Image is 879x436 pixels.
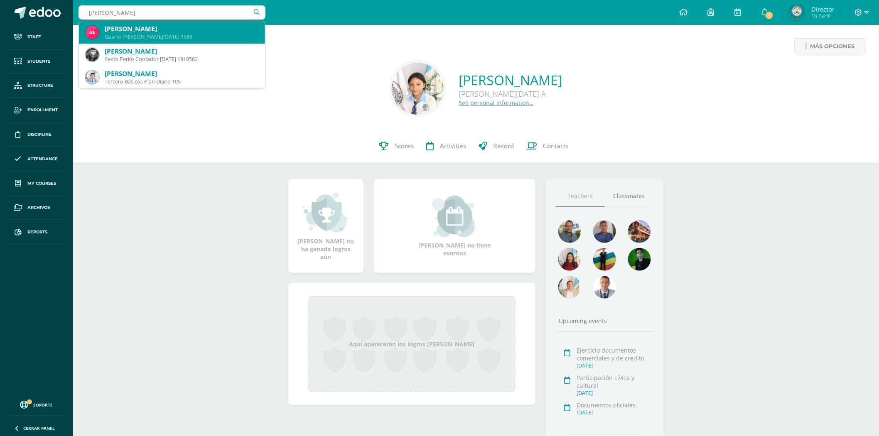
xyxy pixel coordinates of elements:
img: a2103b579820b1b710e2ed5dd7f9a0f0.png [86,71,99,84]
img: 40458cde734d9b8818fac9ae2ed6c481.png [558,276,581,299]
span: Archivos [27,204,50,211]
span: Discipline [27,131,52,138]
a: Reports [7,220,66,245]
a: Soporte [10,399,63,410]
img: 3ef3257ae266e8b691cc7d35d86fd8e9.png [628,248,651,271]
div: [PERSON_NAME] no ha ganado logros aún [297,191,356,261]
span: 1 [765,11,774,20]
img: dbf890e2cfe339c345bb5deb4c3c9704.png [392,63,444,115]
div: Participación cívica y cultural [577,374,651,389]
span: Reports [27,229,47,235]
span: Scores [395,142,414,150]
img: 83e9cbc1e9deaa3b01aa23f0b9c4e037.png [558,248,581,271]
div: Ejercicio documentos comerciales y de crédito. [577,346,651,362]
img: event_small.png [432,196,477,237]
span: Soporte [34,402,53,408]
span: Students [27,58,50,65]
img: achievement_small.png [303,191,349,233]
div: Upcoming events [556,317,654,325]
a: Teachers [556,186,605,207]
div: [DATE] [577,409,651,416]
a: Classmates [605,186,654,207]
span: Más opciones [810,39,855,54]
a: Más opciones [795,38,866,54]
img: 3176be385109d331a522ad1e52e2dd31.png [86,26,99,39]
img: 15ead7f1e71f207b867fb468c38fe54e.png [593,220,616,243]
span: Record [493,142,514,150]
a: [PERSON_NAME] [459,71,562,89]
a: My courses [7,171,66,196]
span: Director [811,5,835,13]
div: [PERSON_NAME] [105,47,258,56]
div: Aquí aparecerán los logros [PERSON_NAME] [308,296,516,392]
a: Structure [7,74,66,98]
span: My courses [27,180,56,187]
span: Attendance [27,156,58,162]
div: Tercero Básicos Plan Diario 105 [105,78,258,85]
div: [PERSON_NAME] [105,24,258,33]
img: ff107351ed55e3a53bade8730b5f6398.png [86,48,99,61]
a: Contacts [520,130,575,163]
input: Search a user… [79,5,265,20]
div: [PERSON_NAME] [105,69,258,78]
span: Mi Perfil [811,12,835,20]
img: 5b9cfafb23178c1dbfdbac7a50ae7405.png [593,276,616,299]
a: Attendance [7,147,66,171]
div: [PERSON_NAME][DATE] A [459,89,562,99]
img: 648d3fb031ec89f861c257ccece062c1.png [788,4,805,21]
a: Enrollment [7,98,66,122]
a: Discipline [7,122,66,147]
div: Sexto Perito Contador [DATE] 1910562 [105,56,258,63]
a: Archivos [7,196,66,220]
div: Cuarto [PERSON_NAME][DATE] 1586 [105,33,258,40]
a: Students [7,49,66,74]
span: Cerrar panel [23,425,55,431]
span: Activities [440,142,466,150]
div: [DATE] [577,389,651,397]
div: [PERSON_NAME] no tiene eventos [413,196,496,257]
a: Staff [7,25,66,49]
a: Record [472,130,520,163]
span: Structure [27,82,53,89]
img: 46ef099bd72645d72f8d7e50f544f168.png [593,248,616,271]
div: Documentos oficiales. [577,401,651,409]
a: See personal information… [459,99,534,107]
a: Scores [373,130,420,163]
span: Enrollment [27,107,58,113]
div: [DATE] [577,362,651,369]
img: f7327cb44b91aa114f2e153c7f37383d.png [558,220,581,243]
span: Contacts [543,142,568,150]
img: e29994105dc3c498302d04bab28faecd.png [628,220,651,243]
span: Staff [27,34,41,40]
a: Activities [420,130,472,163]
